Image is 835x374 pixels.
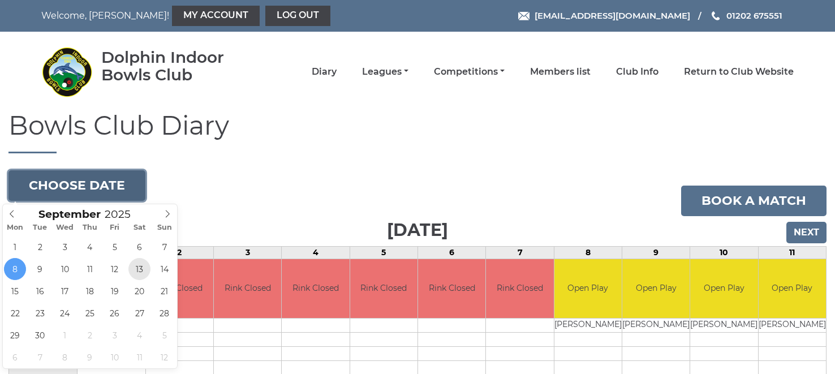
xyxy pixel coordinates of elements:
span: Fri [102,224,127,231]
td: Open Play [690,259,757,319]
span: September 27, 2025 [128,302,150,324]
td: Rink Closed [486,259,553,319]
span: Wed [53,224,78,231]
td: 4 [282,246,350,259]
td: Rink Closed [418,259,485,319]
span: September 14, 2025 [153,258,175,280]
td: [PERSON_NAME] [622,319,690,333]
span: September 10, 2025 [54,258,76,280]
span: October 7, 2025 [29,346,51,368]
span: September 21, 2025 [153,280,175,302]
span: October 3, 2025 [104,324,126,346]
span: October 4, 2025 [128,324,150,346]
input: Next [786,222,827,243]
span: Sat [127,224,152,231]
a: Phone us 01202 675551 [710,9,782,22]
td: 9 [622,246,690,259]
td: 7 [486,246,554,259]
button: Choose date [8,170,145,201]
span: Tue [28,224,53,231]
span: September 15, 2025 [4,280,26,302]
a: Diary [312,66,337,78]
span: September 9, 2025 [29,258,51,280]
span: Sun [152,224,177,231]
td: Open Play [554,259,622,319]
td: Rink Closed [146,259,213,319]
span: September 5, 2025 [104,236,126,258]
span: September 30, 2025 [29,324,51,346]
span: September 6, 2025 [128,236,150,258]
span: September 25, 2025 [79,302,101,324]
h1: Bowls Club Diary [8,111,827,153]
span: September 29, 2025 [4,324,26,346]
img: Phone us [712,11,720,20]
span: September 28, 2025 [153,302,175,324]
td: Open Play [759,259,826,319]
span: October 5, 2025 [153,324,175,346]
span: Thu [78,224,102,231]
td: Rink Closed [214,259,281,319]
span: September 4, 2025 [79,236,101,258]
span: Scroll to increment [38,209,101,220]
span: September 24, 2025 [54,302,76,324]
td: [PERSON_NAME] [554,319,622,333]
span: September 26, 2025 [104,302,126,324]
a: Competitions [434,66,505,78]
span: September 18, 2025 [79,280,101,302]
input: Scroll to increment [101,208,145,221]
span: October 12, 2025 [153,346,175,368]
td: Rink Closed [350,259,417,319]
img: Dolphin Indoor Bowls Club [41,46,92,97]
span: October 9, 2025 [79,346,101,368]
td: [PERSON_NAME] [759,319,826,333]
span: [EMAIL_ADDRESS][DOMAIN_NAME] [535,10,690,21]
a: My Account [172,6,260,26]
td: 10 [690,246,758,259]
span: September 1, 2025 [4,236,26,258]
td: 6 [418,246,486,259]
span: September 3, 2025 [54,236,76,258]
span: October 11, 2025 [128,346,150,368]
td: Rink Closed [282,259,349,319]
span: October 8, 2025 [54,346,76,368]
a: Club Info [616,66,658,78]
span: October 10, 2025 [104,346,126,368]
a: Log out [265,6,330,26]
a: Book a match [681,186,827,216]
span: September 20, 2025 [128,280,150,302]
span: September 11, 2025 [79,258,101,280]
nav: Welcome, [PERSON_NAME]! [41,6,345,26]
span: September 2, 2025 [29,236,51,258]
a: Members list [530,66,591,78]
td: 2 [145,246,213,259]
a: Leagues [362,66,408,78]
td: 3 [214,246,282,259]
div: Dolphin Indoor Bowls Club [101,49,257,84]
span: September 7, 2025 [153,236,175,258]
span: September 19, 2025 [104,280,126,302]
span: October 2, 2025 [79,324,101,346]
span: September 16, 2025 [29,280,51,302]
span: September 8, 2025 [4,258,26,280]
span: October 1, 2025 [54,324,76,346]
td: [PERSON_NAME] [690,319,757,333]
td: 5 [350,246,417,259]
span: September 12, 2025 [104,258,126,280]
span: September 22, 2025 [4,302,26,324]
a: Email [EMAIL_ADDRESS][DOMAIN_NAME] [518,9,690,22]
span: 01202 675551 [726,10,782,21]
td: 11 [758,246,826,259]
span: September 17, 2025 [54,280,76,302]
td: 8 [554,246,622,259]
span: October 6, 2025 [4,346,26,368]
a: Return to Club Website [684,66,794,78]
span: Mon [3,224,28,231]
span: September 13, 2025 [128,258,150,280]
td: Open Play [622,259,690,319]
img: Email [518,12,530,20]
span: September 23, 2025 [29,302,51,324]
